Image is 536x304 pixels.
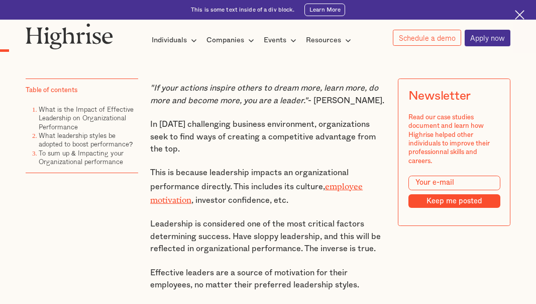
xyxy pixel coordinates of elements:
div: Individuals [152,34,187,46]
em: "If your actions inspire others to dream more, learn more, do more and become more, you are a lea... [150,84,378,104]
div: Companies [206,34,244,46]
img: Highrise logo [26,23,113,50]
input: Your e-mail [408,176,500,190]
div: Events [264,34,299,46]
div: Resources [306,34,341,46]
form: Modal Form [408,176,500,208]
input: Keep me posted [408,194,500,208]
a: Learn More [304,4,345,17]
div: Read our case studies document and learn how Highrise helped other individuals to improve their p... [408,113,500,166]
a: Schedule a demo [393,30,461,46]
a: To sum up & Impacting your Organizational performance [39,148,124,167]
div: Table of contents [26,86,77,95]
div: Events [264,34,286,46]
div: Individuals [152,34,200,46]
div: This is some text inside of a div block. [191,6,295,14]
a: Apply now [465,30,511,46]
div: Companies [206,34,257,46]
a: What leadership styles be adopted to boost performance? [39,130,133,149]
div: Newsletter [408,89,471,103]
div: Resources [306,34,354,46]
p: This is because leadership impacts an organizational performance directly. This includes its cult... [150,167,386,206]
p: In [DATE] challenging business environment, organizations seek to find ways of creating a competi... [150,118,386,155]
p: Leadership is considered one of the most critical factors determining success. Have sloppy leader... [150,218,386,255]
img: Cross icon [515,10,525,20]
p: - [PERSON_NAME]. [150,82,386,107]
a: What is the Impact of Effective Leadership on Organizational Performance [39,104,134,132]
p: Effective leaders are a source of motivation for their employees, no matter their preferred leade... [150,267,386,291]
